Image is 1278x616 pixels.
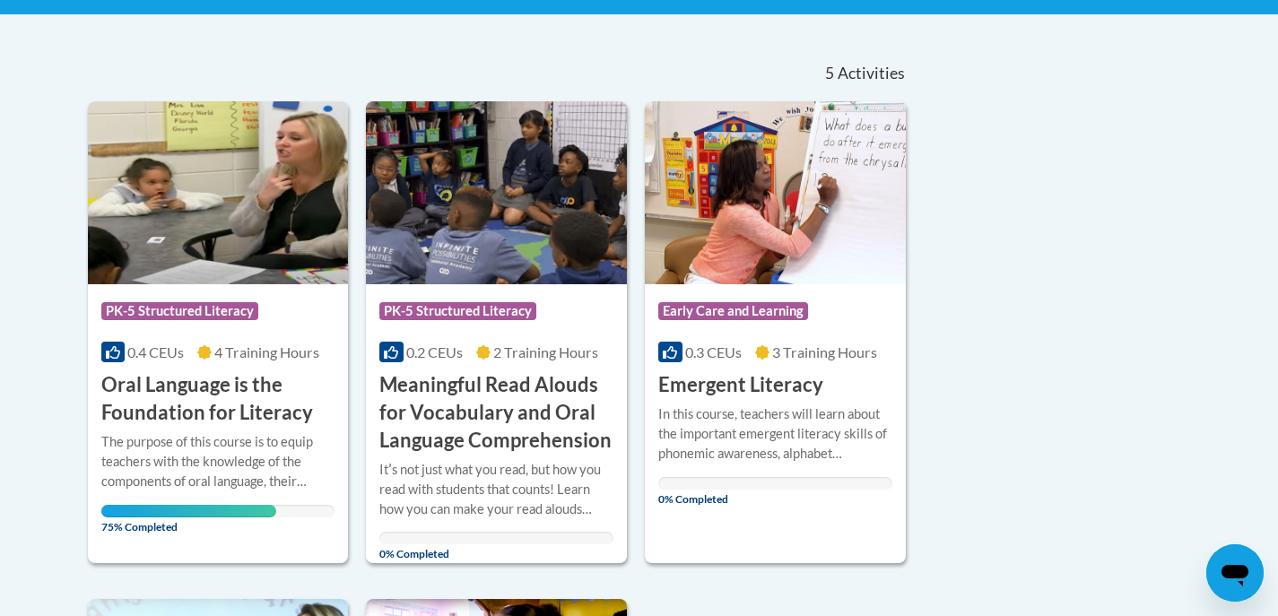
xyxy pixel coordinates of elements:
span: Early Care and Learning [658,302,808,320]
a: Course LogoPK-5 Structured Literacy0.4 CEUs4 Training Hours Oral Language is the Foundation for L... [88,101,349,563]
span: Activities [838,64,905,83]
span: 0.4 CEUs [127,343,184,360]
span: 5 [825,64,834,83]
span: PK-5 Structured Literacy [379,302,536,320]
div: The purpose of this course is to equip teachers with the knowledge of the components of oral lang... [101,432,335,491]
div: Your progress [101,505,277,517]
span: 75% Completed [101,505,277,534]
iframe: Button to launch messaging window [1206,544,1264,602]
h3: Meaningful Read Alouds for Vocabulary and Oral Language Comprehension [379,371,613,454]
img: Course Logo [88,101,349,284]
img: Course Logo [366,101,627,284]
div: In this course, teachers will learn about the important emergent literacy skills of phonemic awar... [658,404,892,464]
a: Course LogoEarly Care and Learning0.3 CEUs3 Training Hours Emergent LiteracyIn this course, teach... [645,101,906,563]
img: Course Logo [645,101,906,284]
span: 2 Training Hours [493,343,598,360]
a: Course LogoPK-5 Structured Literacy0.2 CEUs2 Training Hours Meaningful Read Alouds for Vocabulary... [366,101,627,563]
h3: Emergent Literacy [658,371,823,399]
span: PK-5 Structured Literacy [101,302,258,320]
span: 0.3 CEUs [685,343,742,360]
h3: Oral Language is the Foundation for Literacy [101,371,335,427]
span: 3 Training Hours [772,343,877,360]
div: Itʹs not just what you read, but how you read with students that counts! Learn how you can make y... [379,460,613,519]
span: 4 Training Hours [214,343,319,360]
span: 0.2 CEUs [406,343,463,360]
